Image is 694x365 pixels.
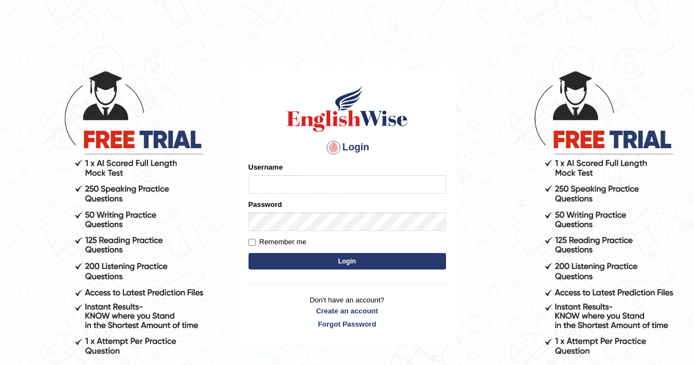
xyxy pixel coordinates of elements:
label: Password [249,199,282,210]
button: Login [249,253,446,269]
a: Create an account [249,306,446,316]
a: Forgot Password [249,319,446,329]
label: Remember me [249,237,307,248]
img: Logo of English Wise sign in for intelligent practice with AI [285,84,410,133]
label: Username [249,162,283,172]
p: Don't have an account? [249,295,446,329]
h4: Login [249,139,446,156]
input: Remember me [249,239,256,246]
